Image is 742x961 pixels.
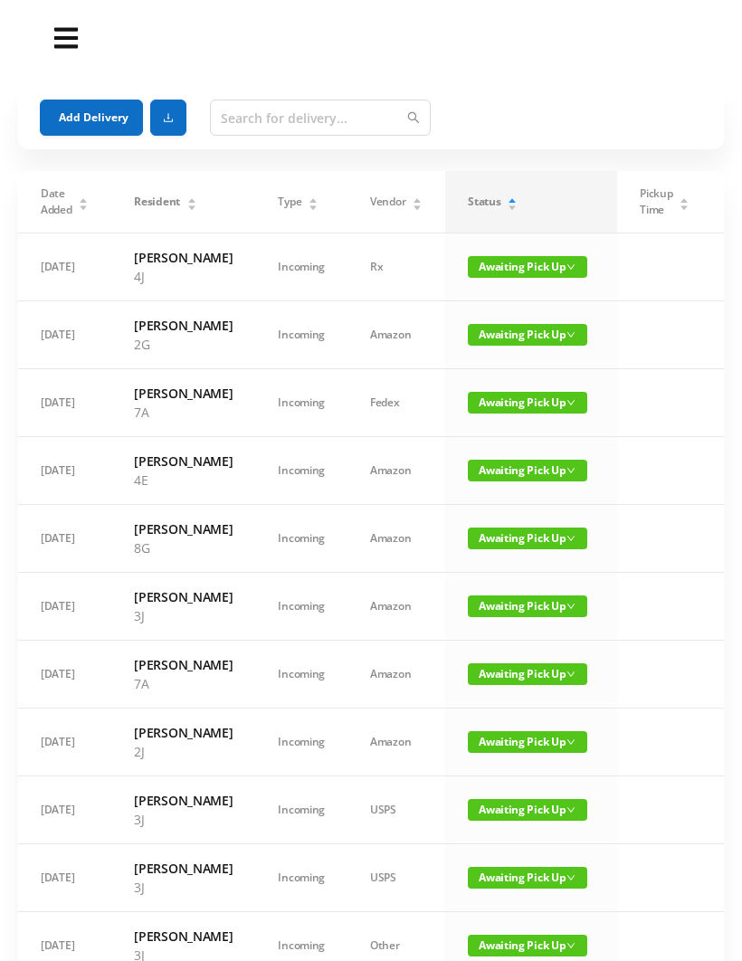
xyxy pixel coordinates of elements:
p: 3J [134,606,233,625]
i: icon: caret-up [186,195,196,201]
td: Amazon [347,505,445,573]
td: Incoming [255,641,347,709]
td: Incoming [255,844,347,912]
td: Amazon [347,437,445,505]
td: Fedex [347,369,445,437]
button: icon: download [150,100,186,136]
div: Sort [507,195,518,206]
i: icon: down [566,534,576,543]
span: Awaiting Pick Up [468,324,587,346]
i: icon: down [566,466,576,475]
td: [DATE] [18,301,111,369]
i: icon: down [566,330,576,339]
i: icon: caret-up [79,195,89,201]
h6: [PERSON_NAME] [134,655,233,674]
div: Sort [679,195,690,206]
p: 3J [134,878,233,897]
i: icon: down [566,805,576,814]
p: 7A [134,674,233,693]
i: icon: down [566,737,576,747]
td: Amazon [347,573,445,641]
p: 4J [134,267,233,286]
i: icon: caret-up [309,195,319,201]
div: Sort [412,195,423,206]
h6: [PERSON_NAME] [134,859,233,878]
td: [DATE] [18,641,111,709]
td: [DATE] [18,505,111,573]
p: 2J [134,742,233,761]
td: Incoming [255,437,347,505]
span: Awaiting Pick Up [468,392,587,414]
span: Awaiting Pick Up [468,595,587,617]
span: Type [278,194,301,210]
p: 8G [134,538,233,557]
i: icon: caret-down [186,203,196,208]
span: Awaiting Pick Up [468,256,587,278]
i: icon: down [566,670,576,679]
h6: [PERSON_NAME] [134,723,233,742]
td: Incoming [255,776,347,844]
span: Awaiting Pick Up [468,731,587,753]
h6: [PERSON_NAME] [134,316,233,335]
i: icon: down [566,262,576,271]
td: Incoming [255,573,347,641]
span: Awaiting Pick Up [468,663,587,685]
h6: [PERSON_NAME] [134,587,233,606]
span: Pickup Time [640,186,672,218]
i: icon: caret-down [79,203,89,208]
input: Search for delivery... [210,100,431,136]
td: Amazon [347,641,445,709]
h6: [PERSON_NAME] [134,791,233,810]
td: Incoming [255,301,347,369]
span: Awaiting Pick Up [468,935,587,956]
i: icon: down [566,602,576,611]
td: [DATE] [18,573,111,641]
i: icon: down [566,398,576,407]
div: Sort [78,195,89,206]
span: Awaiting Pick Up [468,799,587,821]
p: 2G [134,335,233,354]
div: Sort [308,195,319,206]
p: 3J [134,810,233,829]
td: Amazon [347,301,445,369]
i: icon: caret-up [680,195,690,201]
td: [DATE] [18,844,111,912]
h6: [PERSON_NAME] [134,519,233,538]
td: Incoming [255,505,347,573]
td: Rx [347,233,445,301]
td: USPS [347,776,445,844]
i: icon: caret-up [413,195,423,201]
h6: [PERSON_NAME] [134,452,233,471]
td: [DATE] [18,709,111,776]
td: [DATE] [18,437,111,505]
i: icon: caret-down [413,203,423,208]
p: 4E [134,471,233,490]
i: icon: search [407,111,420,124]
span: Awaiting Pick Up [468,867,587,889]
span: Awaiting Pick Up [468,528,587,549]
i: icon: caret-down [680,203,690,208]
td: [DATE] [18,776,111,844]
i: icon: caret-down [309,203,319,208]
td: Incoming [255,233,347,301]
button: Add Delivery [40,100,143,136]
td: Amazon [347,709,445,776]
i: icon: caret-down [508,203,518,208]
i: icon: caret-up [508,195,518,201]
h6: [PERSON_NAME] [134,248,233,267]
td: [DATE] [18,233,111,301]
span: Awaiting Pick Up [468,460,587,481]
td: Incoming [255,709,347,776]
td: USPS [347,844,445,912]
i: icon: down [566,941,576,950]
span: Date Added [41,186,72,218]
td: Incoming [255,369,347,437]
td: [DATE] [18,369,111,437]
span: Resident [134,194,180,210]
h6: [PERSON_NAME] [134,384,233,403]
span: Vendor [370,194,405,210]
h6: [PERSON_NAME] [134,927,233,946]
i: icon: down [566,873,576,882]
p: 7A [134,403,233,422]
span: Status [468,194,500,210]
